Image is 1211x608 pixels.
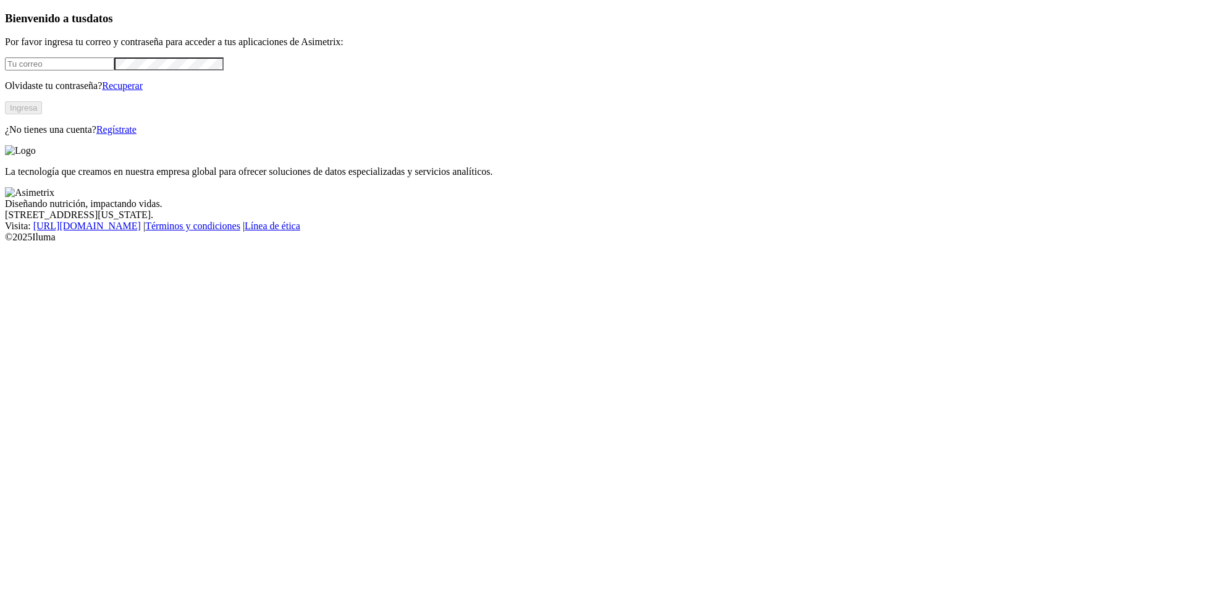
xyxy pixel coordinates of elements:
[102,80,143,91] a: Recuperar
[145,221,240,231] a: Términos y condiciones
[5,12,1206,25] h3: Bienvenido a tus
[5,232,1206,243] div: © 2025 Iluma
[5,36,1206,48] p: Por favor ingresa tu correo y contraseña para acceder a tus aplicaciones de Asimetrix:
[5,145,36,156] img: Logo
[5,209,1206,221] div: [STREET_ADDRESS][US_STATE].
[86,12,113,25] span: datos
[5,221,1206,232] div: Visita : | |
[245,221,300,231] a: Línea de ética
[5,166,1206,177] p: La tecnología que creamos en nuestra empresa global para ofrecer soluciones de datos especializad...
[5,57,114,70] input: Tu correo
[5,198,1206,209] div: Diseñando nutrición, impactando vidas.
[96,124,137,135] a: Regístrate
[5,124,1206,135] p: ¿No tienes una cuenta?
[5,80,1206,91] p: Olvidaste tu contraseña?
[33,221,141,231] a: [URL][DOMAIN_NAME]
[5,187,54,198] img: Asimetrix
[5,101,42,114] button: Ingresa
